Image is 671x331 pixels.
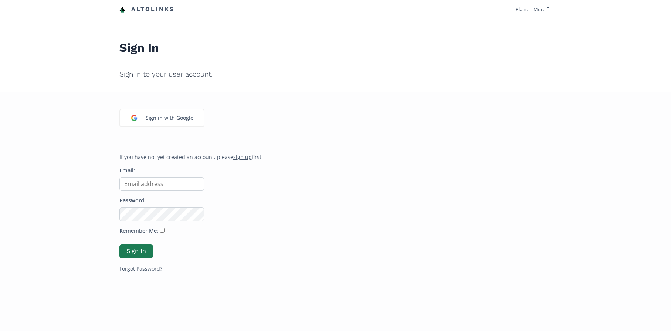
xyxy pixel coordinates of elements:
[142,110,197,126] div: Sign in with Google
[119,65,552,84] h2: Sign in to your user account.
[119,3,175,16] a: Altolinks
[233,153,252,161] a: sign up
[126,110,142,126] img: google_login_logo_184.png
[533,6,549,13] a: More
[119,265,162,272] a: Forgot Password?
[119,153,552,161] p: If you have not yet created an account, please first.
[119,109,204,127] a: Sign in with Google
[119,244,153,258] button: Sign In
[119,227,158,235] label: Remember Me:
[119,197,146,205] label: Password:
[516,6,528,13] a: Plans
[119,167,135,175] label: Email:
[119,24,552,59] h1: Sign In
[119,177,204,191] input: Email address
[119,7,125,13] img: favicon-32x32.png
